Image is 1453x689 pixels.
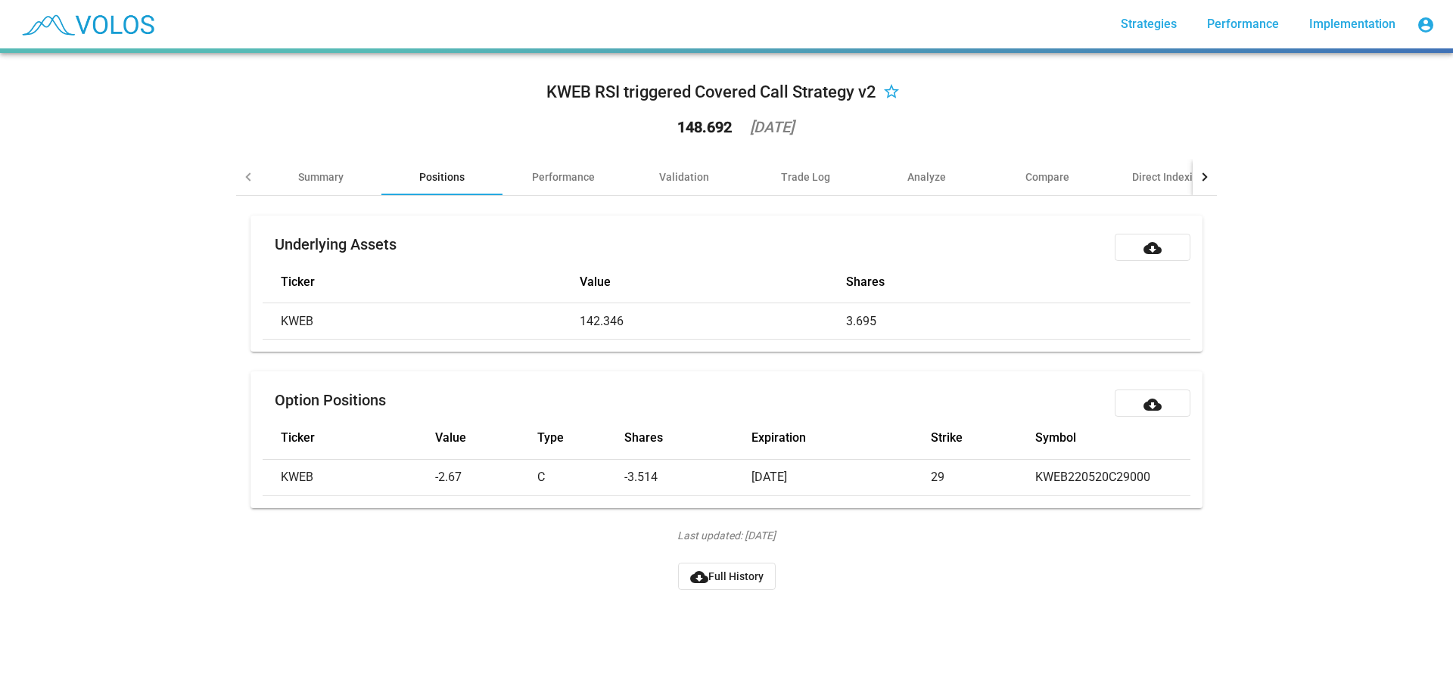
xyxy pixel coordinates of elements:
div: [DATE] [750,119,794,135]
td: 29 [931,459,1035,495]
th: Value [580,261,846,303]
div: Analyze [907,169,946,185]
span: Full History [690,570,764,582]
th: Value [435,417,537,459]
td: KWEB [263,303,579,340]
mat-icon: cloud_download [690,568,708,586]
td: -3.514 [624,459,751,495]
span: Implementation [1309,17,1395,31]
th: Ticker [263,261,579,303]
div: Compare [1025,169,1069,185]
mat-card-title: Underlying Assets [275,237,397,252]
span: Performance [1207,17,1279,31]
th: Expiration [751,417,931,459]
mat-icon: star_border [882,84,901,102]
i: Last updated: [DATE] [677,528,776,543]
div: KWEB RSI triggered Covered Call Strategy v2 [546,80,876,104]
div: Direct Indexing [1132,169,1205,185]
td: [DATE] [751,459,931,495]
a: Strategies [1109,11,1189,38]
mat-card-title: Option Positions [275,393,386,408]
div: Positions [419,169,465,185]
td: 3.695 [846,303,1190,340]
div: 148.692 [677,119,732,135]
div: Summary [298,169,344,185]
a: Performance [1195,11,1291,38]
th: Shares [624,417,751,459]
td: C [537,459,624,495]
mat-icon: cloud_download [1143,396,1162,414]
td: 142.346 [580,303,846,340]
div: Performance [532,169,595,185]
td: KWEB [263,459,434,495]
div: Trade Log [781,169,830,185]
th: Ticker [263,417,434,459]
div: Validation [659,169,709,185]
mat-icon: account_circle [1417,16,1435,34]
mat-icon: cloud_download [1143,239,1162,257]
td: -2.67 [435,459,537,495]
th: Shares [846,261,1190,303]
a: Implementation [1297,11,1408,38]
button: Full History [678,563,776,590]
th: Strike [931,417,1035,459]
img: blue_transparent.png [12,5,162,43]
span: Strategies [1121,17,1177,31]
th: Type [537,417,624,459]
